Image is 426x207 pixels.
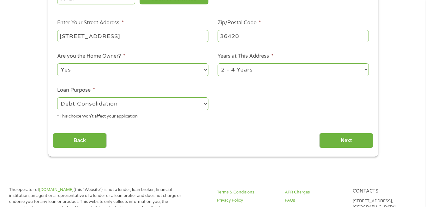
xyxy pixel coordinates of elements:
label: Are you the Home Owner? [57,53,125,60]
label: Loan Purpose [57,87,95,94]
a: Privacy Policy [217,198,277,204]
h4: Contacts [353,188,413,194]
div: * This choice Won’t affect your application [57,111,208,120]
label: Enter Your Street Address [57,20,124,26]
label: Years at This Address [218,53,273,60]
input: Back [53,133,107,148]
a: FAQs [285,198,345,204]
input: Next [319,133,373,148]
label: Zip/Postal Code [218,20,261,26]
a: APR Charges [285,189,345,195]
a: Terms & Conditions [217,189,277,195]
a: [DOMAIN_NAME] [39,187,74,192]
input: 1 Main Street [57,30,208,42]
